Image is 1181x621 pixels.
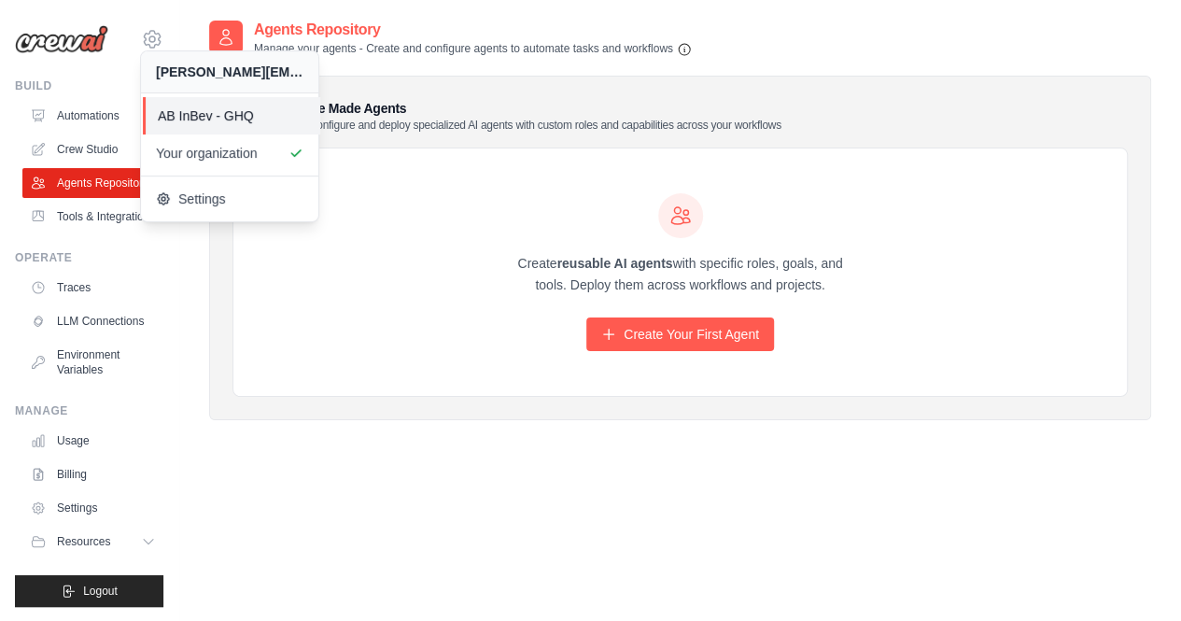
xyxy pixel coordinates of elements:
[22,202,163,232] a: Tools & Integrations
[274,118,781,133] p: Create, configure and deploy specialized AI agents with custom roles and capabilities across your...
[22,134,163,164] a: Crew Studio
[156,144,303,162] span: Your organization
[15,78,163,93] div: Build
[141,180,318,218] a: Settings
[254,19,692,41] h2: Agents Repository
[22,168,163,198] a: Agents Repository
[156,63,303,81] div: [PERSON_NAME][EMAIL_ADDRESS][PERSON_NAME][DOMAIN_NAME]
[22,493,163,523] a: Settings
[22,426,163,456] a: Usage
[143,97,320,134] a: AB InBev - GHQ
[556,256,672,271] strong: reusable AI agents
[274,99,781,133] h3: Your Pre Made Agents
[22,527,163,557] button: Resources
[22,340,163,385] a: Environment Variables
[501,253,860,296] p: Create with specific roles, goals, and tools. Deploy them across workflows and projects.
[22,306,163,336] a: LLM Connections
[254,41,692,57] p: Manage your agents - Create and configure agents to automate tasks and workflows
[15,250,163,265] div: Operate
[22,459,163,489] a: Billing
[141,134,318,172] a: Your organization
[15,403,163,418] div: Manage
[22,101,163,131] a: Automations
[586,318,774,351] a: Create Your First Agent
[22,273,163,303] a: Traces
[15,25,108,53] img: Logo
[83,584,118,599] span: Logout
[15,575,163,607] button: Logout
[156,190,303,208] span: Settings
[57,534,110,549] span: Resources
[158,106,305,125] span: AB InBev - GHQ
